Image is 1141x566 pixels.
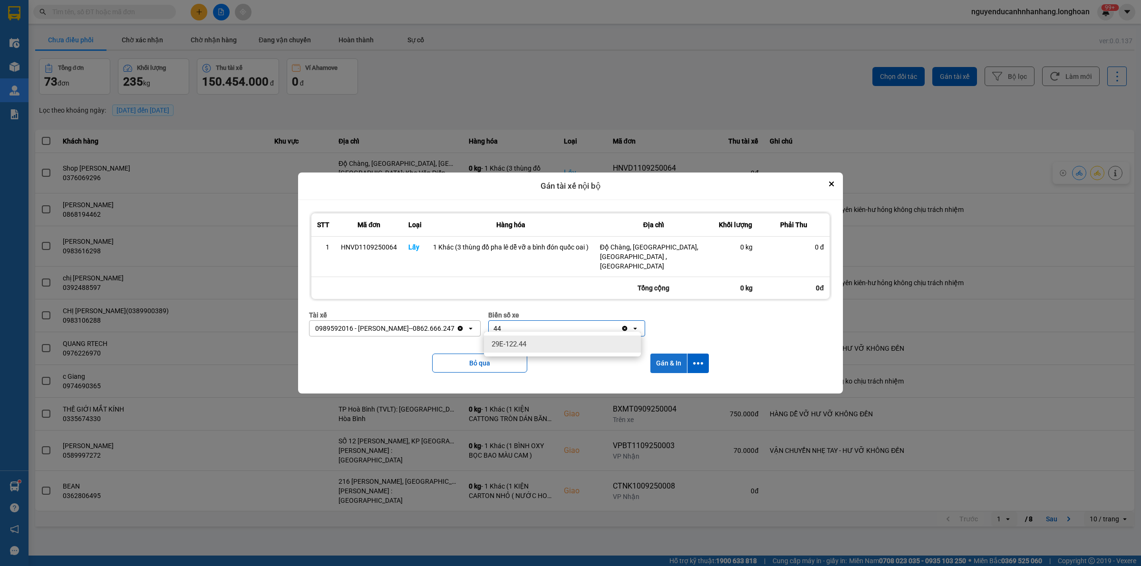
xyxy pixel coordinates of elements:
div: Mã đơn [341,219,397,230]
div: 0 kg [719,242,753,252]
div: Phải Thu [764,219,824,230]
button: Bỏ qua [432,354,527,373]
svg: Clear value [621,325,629,332]
button: Close [826,178,837,190]
div: 1 [317,242,329,252]
div: Hàng hóa [433,219,589,230]
ul: Menu [484,332,641,356]
div: 1 Khác (3 thùng đồ pha lê dễ vỡ a bình đón quốc oai ) [433,242,589,252]
span: 29E-122.44 [492,339,526,349]
div: Khối lượng [719,219,753,230]
div: HNVD1109250064 [341,242,397,252]
div: Loại [408,219,422,230]
div: STT [317,219,329,230]
div: dialog [298,173,843,393]
svg: open [631,325,639,332]
div: 0989592016 - [PERSON_NAME]--0862.666.247 [315,324,454,333]
input: Selected 0989592016 - Trần Thanh Bình--0862.666.247. [455,324,456,333]
div: Địa chỉ [600,219,707,230]
div: Tổng cộng [594,277,713,299]
div: Tài xế [309,310,481,320]
div: 0 đ [764,242,824,252]
div: 0 kg [713,277,758,299]
div: Biển số xe [488,310,645,320]
button: Gán & In [650,354,687,373]
div: Gán tài xế nội bộ [298,173,843,200]
svg: Clear value [456,325,464,332]
div: Độ Chàng, [GEOGRAPHIC_DATA], [GEOGRAPHIC_DATA] , [GEOGRAPHIC_DATA] [600,242,707,271]
div: Lấy [408,242,422,252]
div: 0đ [758,277,830,299]
svg: open [467,325,474,332]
